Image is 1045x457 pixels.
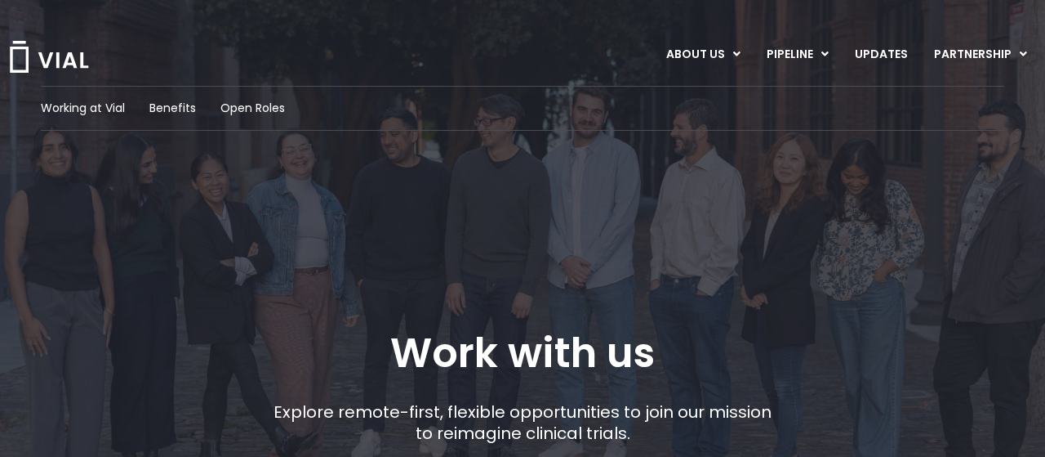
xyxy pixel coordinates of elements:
a: Benefits [149,100,196,117]
a: Open Roles [220,100,285,117]
a: ABOUT USMenu Toggle [653,41,753,69]
h1: Work with us [390,329,655,377]
p: Explore remote-first, flexible opportunities to join our mission to reimagine clinical trials. [268,401,778,444]
img: Vial Logo [8,41,90,73]
a: PARTNERSHIPMenu Toggle [921,41,1040,69]
a: PIPELINEMenu Toggle [754,41,841,69]
a: Working at Vial [41,100,125,117]
a: UPDATES [842,41,920,69]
